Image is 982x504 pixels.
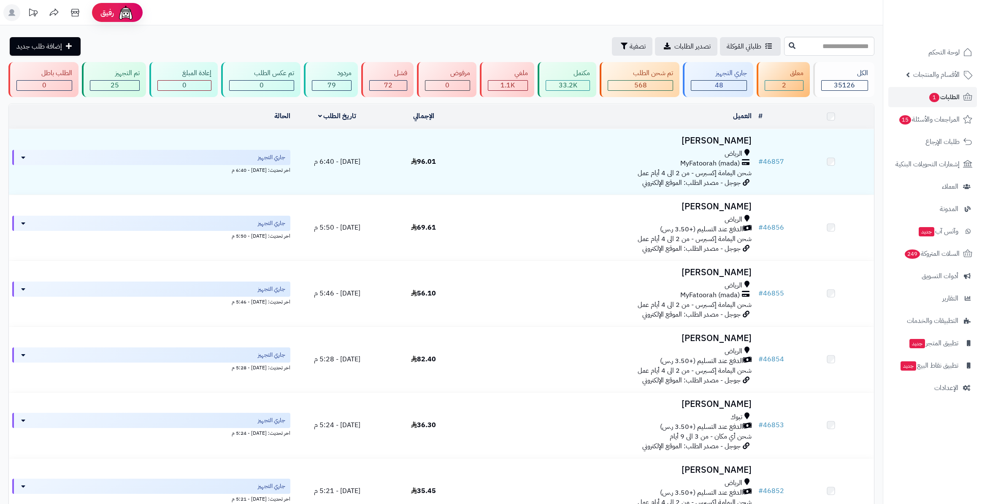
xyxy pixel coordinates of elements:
span: تبوك [730,412,742,422]
div: اخر تحديث: [DATE] - 5:21 م [12,494,290,503]
span: شحن أي مكان - من 3 الى 9 أيام [670,431,752,442]
span: شحن اليمامة إكسبرس - من 2 الى 4 أيام عمل [638,366,752,376]
button: تصفية [612,37,652,56]
a: إضافة طلب جديد [10,37,81,56]
a: التطبيقات والخدمات [888,311,977,331]
span: 0 [260,80,264,90]
div: 0 [17,81,72,90]
span: 1.1K [500,80,515,90]
img: logo-2.png [925,24,974,41]
div: الطلب باطل [16,68,72,78]
span: جاري التجهيز [258,153,285,162]
div: مكتمل [546,68,590,78]
div: مردود [312,68,351,78]
div: تم شحن الطلب [608,68,673,78]
h3: [PERSON_NAME] [470,136,752,146]
a: الطلبات1 [888,87,977,107]
a: وآتس آبجديد [888,221,977,241]
span: وآتس آب [918,225,958,237]
span: جديد [901,361,916,371]
span: طلبات الإرجاع [925,136,960,148]
span: تطبيق المتجر [909,337,958,349]
span: التطبيقات والخدمات [907,315,958,327]
span: السلات المتروكة [904,248,960,260]
span: شحن اليمامة إكسبرس - من 2 الى 4 أيام عمل [638,168,752,178]
a: تم شحن الطلب 568 [598,62,681,97]
a: #46852 [758,486,784,496]
span: # [758,420,763,430]
a: مكتمل 33.2K [536,62,598,97]
a: السلات المتروكة249 [888,244,977,264]
div: 0 [425,81,469,90]
span: جاري التجهيز [258,351,285,359]
a: الطلب باطل 0 [7,62,80,97]
span: 249 [905,249,920,259]
span: [DATE] - 5:24 م [314,420,360,430]
a: طلبات الإرجاع [888,132,977,152]
span: تطبيق نقاط البيع [900,360,958,371]
div: 0 [230,81,294,90]
span: تصدير الطلبات [674,41,711,51]
h3: [PERSON_NAME] [470,202,752,211]
a: #46857 [758,157,784,167]
span: # [758,354,763,364]
span: # [758,288,763,298]
span: الرياض [725,215,742,225]
span: MyFatoorah (mada) [680,159,740,168]
span: الدفع عند التسليم (+3.50 ر.س) [660,225,743,234]
a: تطبيق نقاط البيعجديد [888,355,977,376]
h3: [PERSON_NAME] [470,333,752,343]
div: تم التجهيز [90,68,139,78]
div: 72 [370,81,407,90]
a: المدونة [888,199,977,219]
h3: [PERSON_NAME] [470,465,752,475]
span: جوجل - مصدر الطلب: الموقع الإلكتروني [642,309,741,320]
span: جاري التجهيز [258,416,285,425]
div: ملغي [488,68,528,78]
span: الدفع عند التسليم (+3.50 ر.س) [660,488,743,498]
span: إضافة طلب جديد [16,41,62,51]
span: [DATE] - 6:40 م [314,157,360,167]
div: فشل [369,68,407,78]
div: الكل [821,68,868,78]
div: 48 [691,81,747,90]
span: جوجل - مصدر الطلب: الموقع الإلكتروني [642,441,741,451]
a: ملغي 1.1K [478,62,536,97]
span: 96.01 [411,157,436,167]
span: [DATE] - 5:50 م [314,222,360,233]
div: معلق [765,68,803,78]
div: 25 [90,81,139,90]
div: 2 [765,81,803,90]
a: تاريخ الطلب [318,111,357,121]
span: 568 [634,80,647,90]
span: الرياض [725,281,742,290]
div: اخر تحديث: [DATE] - 5:28 م [12,363,290,371]
span: جاري التجهيز [258,285,285,293]
span: [DATE] - 5:21 م [314,486,360,496]
div: إعادة المبلغ [157,68,211,78]
span: 56.10 [411,288,436,298]
span: طلباتي المُوكلة [727,41,761,51]
a: تم التجهيز 25 [80,62,147,97]
a: أدوات التسويق [888,266,977,286]
a: تطبيق المتجرجديد [888,333,977,353]
h3: [PERSON_NAME] [470,399,752,409]
span: 82.40 [411,354,436,364]
a: تصدير الطلبات [655,37,717,56]
span: أدوات التسويق [922,270,958,282]
a: الحالة [274,111,290,121]
a: #46855 [758,288,784,298]
a: إشعارات التحويلات البنكية [888,154,977,174]
span: 25 [111,80,119,90]
div: اخر تحديث: [DATE] - 5:50 م [12,231,290,240]
span: MyFatoorah (mada) [680,290,740,300]
span: 0 [445,80,449,90]
a: التقارير [888,288,977,309]
a: #46853 [758,420,784,430]
div: 1144 [488,81,528,90]
span: جوجل - مصدر الطلب: الموقع الإلكتروني [642,244,741,254]
span: شحن اليمامة إكسبرس - من 2 الى 4 أيام عمل [638,300,752,310]
a: فشل 72 [360,62,415,97]
div: 568 [608,81,672,90]
span: الرياض [725,347,742,356]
